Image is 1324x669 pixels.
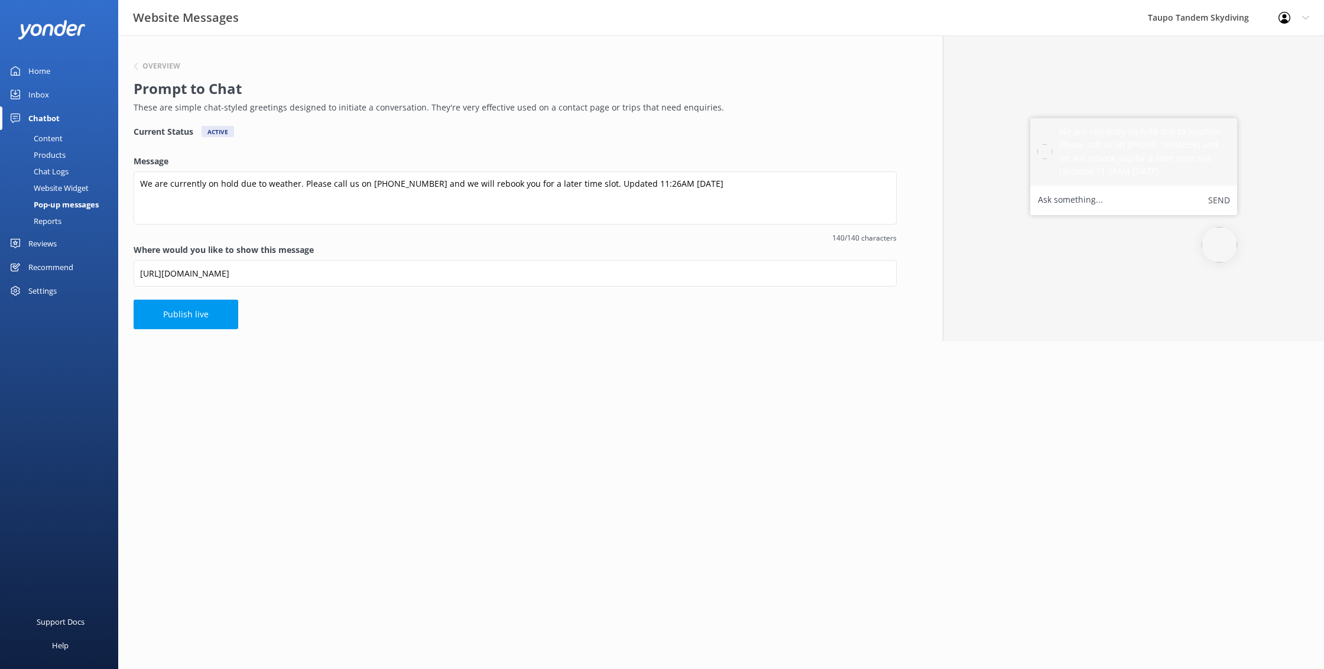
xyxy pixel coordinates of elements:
div: Website Widget [7,180,89,196]
div: Products [7,147,66,163]
h3: Website Messages [133,8,239,27]
h6: Overview [142,63,180,70]
button: Send [1208,193,1230,208]
a: Content [7,130,118,147]
label: Message [134,155,897,168]
div: Content [7,130,63,147]
div: Reviews [28,232,57,255]
div: Support Docs [37,610,85,634]
h2: Prompt to Chat [134,77,891,100]
a: Reports [7,213,118,229]
h4: Current Status [134,126,193,137]
a: Products [7,147,118,163]
div: Recommend [28,255,73,279]
img: yonder-white-logo.png [18,20,86,40]
a: Chat Logs [7,163,118,180]
a: Pop-up messages [7,196,118,213]
div: Settings [28,279,57,303]
button: Publish live [134,300,238,329]
a: Website Widget [7,180,118,196]
div: Inbox [28,83,49,106]
div: Active [202,126,234,137]
label: Where would you like to show this message [134,243,897,256]
div: Pop-up messages [7,196,99,213]
div: Reports [7,213,61,229]
h5: We are currently on hold due to weather. Please call us on [PHONE_NUMBER] and we will rebook you ... [1059,125,1230,178]
button: Overview [134,63,180,70]
textarea: We are currently on hold due to weather. Please call us on [PHONE_NUMBER] and we will rebook you ... [134,171,897,225]
div: Chatbot [28,106,60,130]
p: These are simple chat-styled greetings designed to initiate a conversation. They're very effectiv... [134,101,891,114]
div: Chat Logs [7,163,69,180]
input: https://www.example.com/page [134,260,897,287]
span: 140/140 characters [134,232,897,243]
div: Home [28,59,50,83]
div: Help [52,634,69,657]
label: Ask something... [1038,193,1103,208]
